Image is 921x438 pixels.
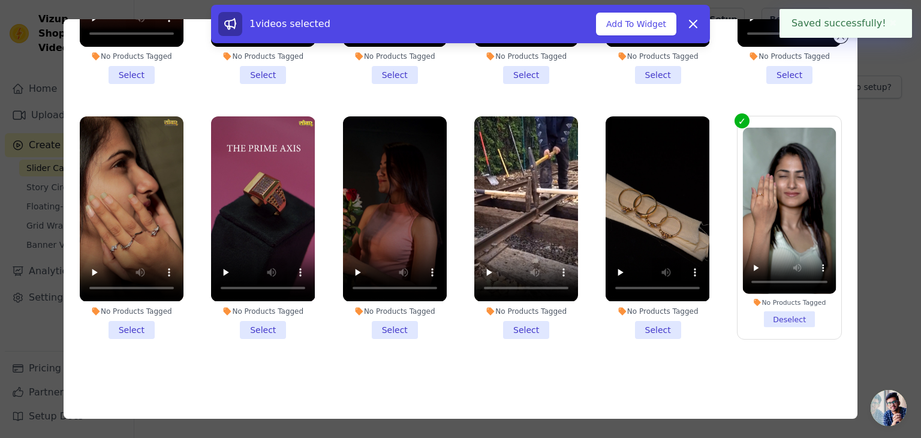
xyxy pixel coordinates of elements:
div: No Products Tagged [474,307,578,316]
div: No Products Tagged [80,307,183,316]
div: No Products Tagged [211,52,315,61]
div: No Products Tagged [606,52,709,61]
div: No Products Tagged [738,52,841,61]
div: No Products Tagged [343,52,447,61]
button: Close [886,16,900,31]
button: Add To Widget [596,13,676,35]
div: No Products Tagged [211,307,315,316]
div: No Products Tagged [743,299,836,307]
div: No Products Tagged [343,307,447,316]
div: No Products Tagged [474,52,578,61]
div: No Products Tagged [606,307,709,316]
span: 1 videos selected [249,18,330,29]
a: Open chat [871,390,907,426]
div: Saved successfully! [779,9,912,38]
div: No Products Tagged [80,52,183,61]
